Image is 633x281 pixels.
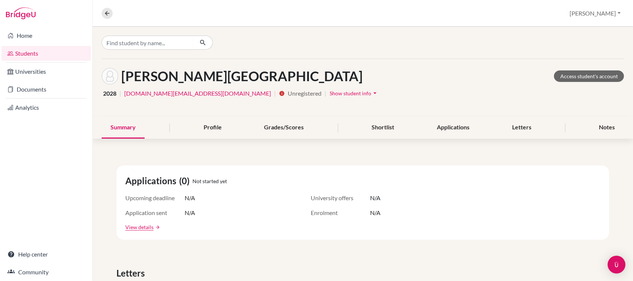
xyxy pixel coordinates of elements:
div: Grades/Scores [255,117,313,139]
span: Applications [125,174,179,188]
a: Analytics [1,100,91,115]
div: Shortlist [363,117,403,139]
span: Upcoming deadline [125,194,185,202]
button: Show student infoarrow_drop_down [329,87,379,99]
a: Students [1,46,91,61]
a: arrow_forward [154,225,160,230]
a: Documents [1,82,91,97]
div: Profile [195,117,231,139]
span: Enrolment [311,208,370,217]
a: Community [1,265,91,280]
div: Summary [102,117,145,139]
span: 2028 [103,89,116,98]
input: Find student by name... [102,36,194,50]
span: Show student info [330,90,371,96]
h1: [PERSON_NAME][GEOGRAPHIC_DATA] [121,68,363,84]
a: View details [125,223,154,231]
span: N/A [370,194,380,202]
span: N/A [185,194,195,202]
span: Unregistered [288,89,322,98]
a: Access student's account [554,70,624,82]
span: Not started yet [192,177,227,185]
a: Home [1,28,91,43]
i: arrow_drop_down [371,89,379,97]
a: Help center [1,247,91,262]
span: University offers [311,194,370,202]
span: | [274,89,276,98]
div: Letters [503,117,540,139]
div: Applications [428,117,478,139]
a: [DOMAIN_NAME][EMAIL_ADDRESS][DOMAIN_NAME] [124,89,271,98]
div: Notes [590,117,624,139]
button: [PERSON_NAME] [567,6,624,20]
span: | [119,89,121,98]
span: Application sent [125,208,185,217]
img: Ujin Kim's avatar [102,68,118,85]
div: Open Intercom Messenger [608,256,626,274]
img: Bridge-U [6,7,36,19]
span: N/A [185,208,195,217]
span: | [324,89,326,98]
span: N/A [370,208,380,217]
span: (0) [179,174,192,188]
span: Letters [116,267,148,280]
a: Universities [1,64,91,79]
i: info [279,90,285,96]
